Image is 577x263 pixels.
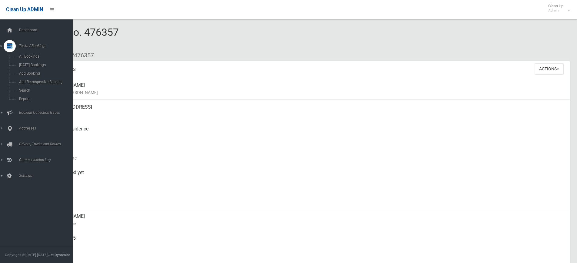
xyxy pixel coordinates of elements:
small: Name of [PERSON_NAME] [48,89,565,96]
small: Admin [548,8,563,13]
span: [DATE] Bookings [17,63,72,67]
span: Addresses [17,126,77,130]
div: [STREET_ADDRESS] [48,100,565,122]
span: Tasks / Bookings [17,44,77,48]
span: Booking No. 476357 [27,26,119,50]
small: Collected At [48,176,565,184]
div: Front of Residence [48,122,565,143]
span: Search [17,88,72,93]
div: 0411277445 [48,231,565,253]
li: #476357 [66,50,94,61]
span: Clean Up ADMIN [6,7,43,12]
div: [DATE] [48,143,565,165]
span: Copyright © [DATE]-[DATE] [5,253,48,257]
span: Report [17,97,72,101]
span: Booking Collection Issues [17,110,77,115]
span: Dashboard [17,28,77,32]
div: [PERSON_NAME] [48,78,565,100]
strong: Jet Dynamics [48,253,70,257]
small: Collection Date [48,154,565,162]
div: Not collected yet [48,165,565,187]
span: Add Booking [17,71,72,76]
button: Actions [535,63,564,75]
span: Clean Up [545,4,569,13]
div: [PERSON_NAME] [48,209,565,231]
span: All Bookings [17,54,72,59]
small: Pickup Point [48,133,565,140]
span: Drivers, Trucks and Routes [17,142,77,146]
span: Communication Log [17,158,77,162]
span: Add Retrospective Booking [17,80,72,84]
small: Contact Name [48,220,565,227]
span: Settings [17,174,77,178]
small: Zone [48,198,565,205]
small: Address [48,111,565,118]
div: [DATE] [48,187,565,209]
small: Mobile [48,242,565,249]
